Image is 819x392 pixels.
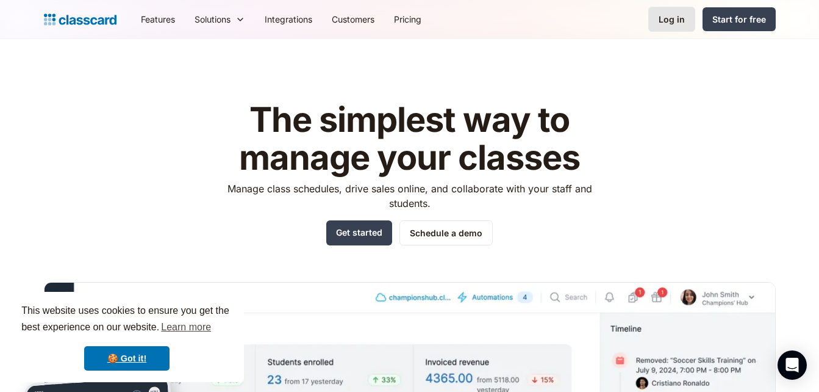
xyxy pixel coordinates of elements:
div: cookieconsent [10,292,244,382]
a: Log in [648,7,695,32]
a: Features [131,5,185,33]
a: Schedule a demo [399,220,493,245]
span: This website uses cookies to ensure you get the best experience on our website. [21,303,232,336]
div: Solutions [185,5,255,33]
div: Start for free [712,13,766,26]
div: Log in [659,13,685,26]
a: Integrations [255,5,322,33]
a: Get started [326,220,392,245]
a: Start for free [703,7,776,31]
a: learn more about cookies [159,318,213,336]
p: Manage class schedules, drive sales online, and collaborate with your staff and students. [216,181,603,211]
h1: The simplest way to manage your classes [216,101,603,176]
a: Customers [322,5,384,33]
a: Pricing [384,5,431,33]
a: home [44,11,116,28]
a: dismiss cookie message [84,346,170,371]
div: Open Intercom Messenger [778,350,807,380]
div: Solutions [195,13,231,26]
